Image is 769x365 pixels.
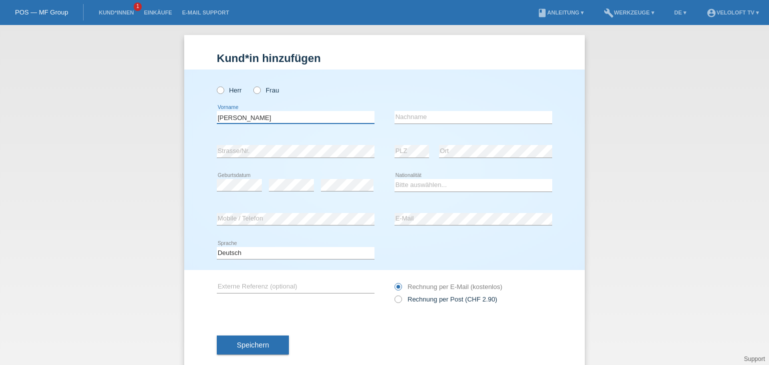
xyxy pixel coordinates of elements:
label: Rechnung per Post (CHF 2.90) [395,295,497,303]
a: POS — MF Group [15,8,68,16]
button: Speichern [217,335,289,354]
i: account_circle [706,8,716,18]
label: Frau [253,86,279,94]
a: account_circleVeloLoft TV ▾ [701,9,764,15]
label: Rechnung per E-Mail (kostenlos) [395,283,502,290]
input: Herr [217,86,223,93]
a: E-Mail Support [177,9,234,15]
i: build [604,8,614,18]
span: 1 [134,2,142,11]
input: Frau [253,86,260,93]
a: Einkäufe [139,9,177,15]
a: bookAnleitung ▾ [532,9,589,15]
h1: Kund*in hinzufügen [217,52,552,64]
a: Kund*innen [94,9,139,15]
i: book [537,8,547,18]
a: Support [744,355,765,362]
a: buildWerkzeuge ▾ [599,9,659,15]
span: Speichern [237,341,269,349]
a: DE ▾ [669,9,691,15]
input: Rechnung per E-Mail (kostenlos) [395,283,401,295]
label: Herr [217,86,242,94]
input: Rechnung per Post (CHF 2.90) [395,295,401,308]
